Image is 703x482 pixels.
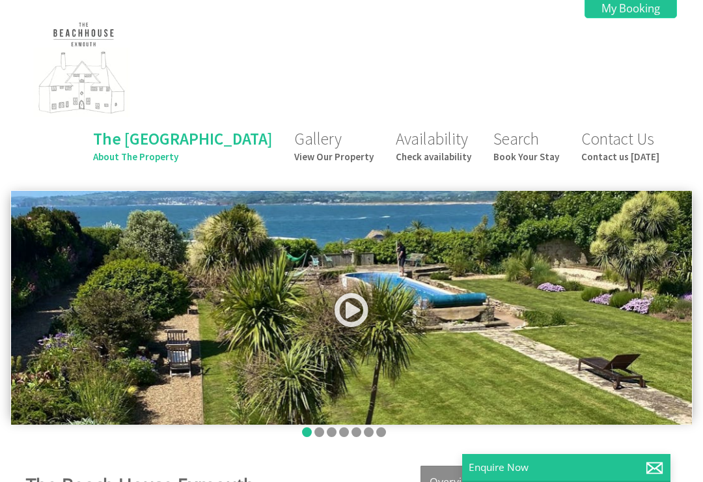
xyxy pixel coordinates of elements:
[396,128,471,163] a: AvailabilityCheck availability
[294,150,374,163] small: View Our Property
[493,150,559,163] small: Book Your Stay
[581,150,659,163] small: Contact us [DATE]
[469,461,664,474] p: Enquire Now
[294,128,374,163] a: GalleryView Our Property
[93,128,272,163] a: The [GEOGRAPHIC_DATA]About The Property
[93,150,272,163] small: About The Property
[493,128,559,163] a: SearchBook Your Stay
[396,150,471,163] small: Check availability
[18,17,148,123] img: The Beach House Exmouth
[581,128,659,163] a: Contact UsContact us [DATE]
